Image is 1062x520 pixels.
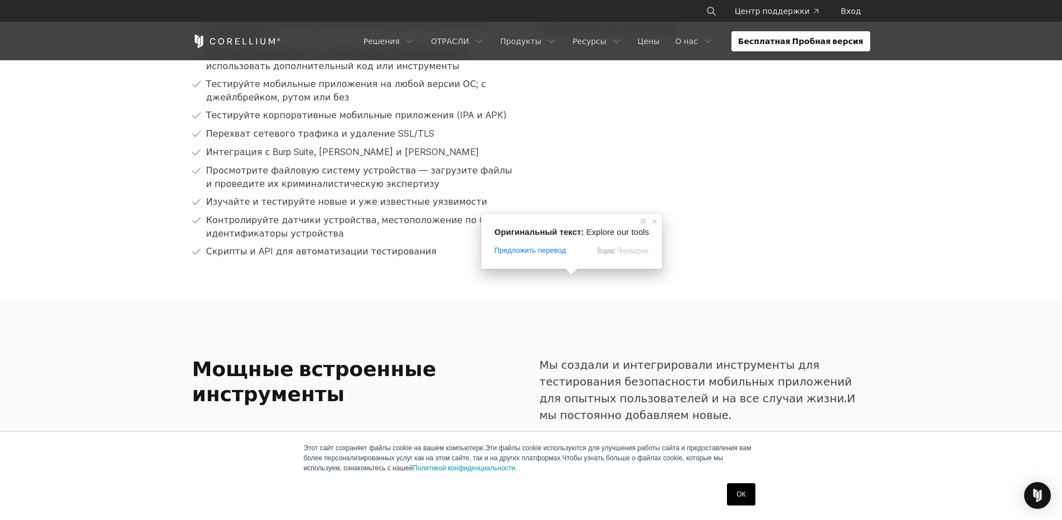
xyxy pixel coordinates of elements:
[413,464,517,472] a: Политикой конфиденциальности.
[206,196,487,207] ya-tr-span: Изучайте и тестируйте новые и уже известные уязвимости
[206,128,434,139] ya-tr-span: Перехват сетевого трафика и удаление SSL/TLS
[540,358,852,405] ya-tr-span: Мы создали и интегрировали инструменты для тестирования безопасности мобильных приложений для опы...
[638,36,660,47] ya-tr-span: Цены
[494,245,566,256] span: Предложить перевод
[701,1,721,21] button: Поиск
[736,490,745,498] ya-tr-span: ОК
[206,245,437,257] ya-tr-span: Скрипты и API для автоматизации тестирования
[738,36,864,47] ya-tr-span: Бесплатная Пробная версия
[692,1,870,21] div: Навигационное меню
[675,36,697,47] ya-tr-span: О нас
[735,6,809,17] ya-tr-span: Центр поддержки
[206,109,507,121] ya-tr-span: Тестируйте корпоративные мобильные приложения (IPA и APK)
[192,357,437,406] ya-tr-span: Мощные встроенные инструменты
[363,36,400,47] ya-tr-span: Решения
[500,36,541,47] ya-tr-span: Продукты
[192,35,281,48] a: Дом Кореллиума
[304,444,486,452] ya-tr-span: Этот сайт сохраняет файлы cookie на вашем компьютере.
[494,227,584,237] span: Оригинальный текст:
[542,22,855,216] img: Возможности_PowerfulTools
[573,36,607,47] ya-tr-span: Ресурсы
[206,165,512,189] ya-tr-span: Просмотрите файловую систему устройства — загрузите файлы и проведите их криминалистическую экспе...
[431,36,469,47] ya-tr-span: ОТРАСЛИ
[304,444,751,462] ya-tr-span: Эти файлы cookie используются для улучшения работы сайта и предоставления вам более персонализиро...
[586,227,649,237] span: Explore our tools
[1024,482,1051,509] div: Откройте Интерком-Мессенджер
[206,214,507,239] ya-tr-span: Контролируйте датчики устройства, местоположение по GPS и идентификаторы устройства
[727,483,755,505] a: ОК
[206,146,479,157] ya-tr-span: Интеграция с Burp Suite, [PERSON_NAME] и [PERSON_NAME]
[206,78,486,103] ya-tr-span: Тестируйте мобильные приложения на любой версии ОС; с джейлбрейком, рутом или без
[357,31,870,51] div: Навигационное меню
[841,6,861,17] ya-tr-span: Вход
